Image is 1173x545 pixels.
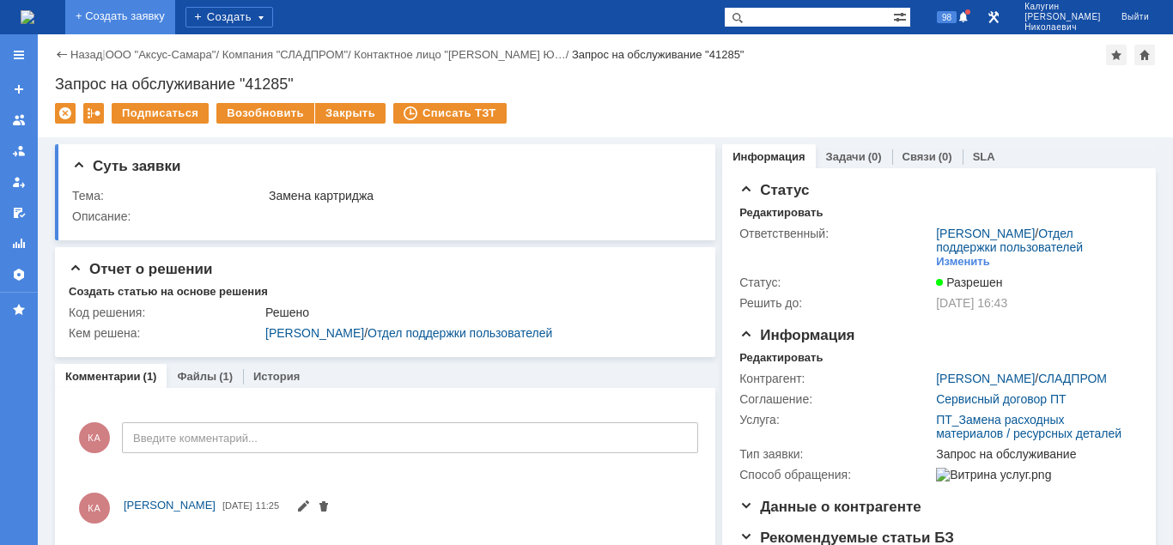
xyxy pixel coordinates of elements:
a: Отдел поддержки пользователей [368,326,552,340]
div: / [936,372,1107,385]
div: Услуга: [739,413,933,427]
span: Данные о контрагенте [739,499,921,515]
a: Настройки [5,261,33,288]
div: Статус: [739,276,933,289]
a: Заявки на командах [5,106,33,134]
div: / [106,48,222,61]
span: Удалить [317,501,331,515]
img: Витрина услуг.png [936,468,1051,481]
span: Николаевич [1024,22,1101,33]
a: Задачи [826,150,866,163]
div: (0) [868,150,882,163]
span: Отчет о решении [69,261,212,277]
div: Ответственный: [739,227,933,240]
div: Способ обращения: [739,468,933,481]
div: Описание: [72,209,696,223]
span: Редактировать [296,501,310,515]
div: / [222,48,355,61]
div: Решить до: [739,296,933,310]
a: Заявки в моей ответственности [5,137,33,165]
a: [PERSON_NAME] [936,372,1035,385]
div: Удалить [55,103,76,124]
a: ПТ_Замена расходных материалов / ресурсных деталей [936,413,1121,440]
a: Создать заявку [5,76,33,103]
a: Контактное лицо "[PERSON_NAME] Ю… [354,48,565,61]
a: СЛАДПРОМ [1038,372,1107,385]
span: [PERSON_NAME] [1024,12,1101,22]
a: Перейти на домашнюю страницу [21,10,34,24]
a: Назад [70,48,102,61]
div: / [354,48,572,61]
div: Сделать домашней страницей [1134,45,1155,65]
a: Отдел поддержки пользователей [936,227,1083,254]
div: Создать [185,7,273,27]
a: Отчеты [5,230,33,257]
a: Комментарии [65,370,141,383]
div: Замена картриджа [269,189,692,203]
a: [PERSON_NAME] [124,497,216,514]
div: Кем решена: [69,326,262,340]
span: 11:25 [256,500,280,511]
div: (1) [219,370,233,383]
a: Перейти в интерфейс администратора [983,7,1004,27]
a: Связи [903,150,936,163]
div: Код решения: [69,306,262,319]
a: Мои согласования [5,199,33,227]
span: [PERSON_NAME] [124,499,216,512]
span: Разрешен [936,276,1002,289]
div: Редактировать [739,206,823,220]
div: | [102,47,105,60]
div: / [265,326,692,340]
a: Информация [732,150,805,163]
a: История [253,370,300,383]
a: Мои заявки [5,168,33,196]
div: Тип заявки: [739,447,933,461]
div: Запрос на обслуживание [936,447,1131,461]
div: Редактировать [739,351,823,365]
div: Решено [265,306,692,319]
a: ООО "Аксус-Самара" [106,48,216,61]
span: Суть заявки [72,158,180,174]
div: Соглашение: [739,392,933,406]
img: logo [21,10,34,24]
a: [PERSON_NAME] [936,227,1035,240]
div: Запрос на обслуживание "41285" [572,48,745,61]
div: Запрос на обслуживание "41285" [55,76,1156,93]
a: Сервисный договор ПТ [936,392,1066,406]
a: Файлы [177,370,216,383]
div: Добавить в избранное [1106,45,1127,65]
a: Компания "СЛАДПРОМ" [222,48,348,61]
span: Информация [739,327,854,343]
span: [DATE] 16:43 [936,296,1007,310]
span: Расширенный поиск [893,8,910,24]
div: Тема: [72,189,265,203]
div: (0) [939,150,952,163]
div: Работа с массовостью [83,103,104,124]
div: Контрагент: [739,372,933,385]
span: Калугин [1024,2,1101,12]
span: 98 [937,11,957,23]
div: Создать статью на основе решения [69,285,268,299]
span: КА [79,422,110,453]
a: SLA [973,150,995,163]
div: (1) [143,370,157,383]
span: [DATE] [222,500,252,511]
a: [PERSON_NAME] [265,326,364,340]
div: / [936,227,1131,254]
div: Изменить [936,255,990,269]
span: Статус [739,182,809,198]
